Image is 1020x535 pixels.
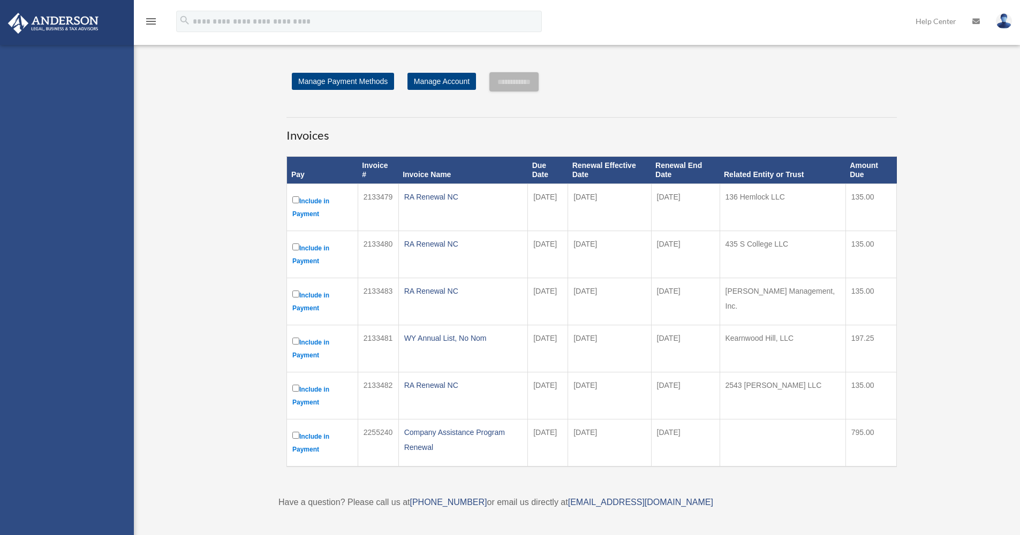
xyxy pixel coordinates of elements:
td: Kearnwood Hill, LLC [720,325,845,372]
input: Include in Payment [292,338,299,345]
input: Include in Payment [292,243,299,250]
td: [DATE] [528,419,568,467]
a: [PHONE_NUMBER] [410,498,487,507]
label: Include in Payment [292,288,352,315]
i: search [179,14,191,26]
a: [EMAIL_ADDRESS][DOMAIN_NAME] [568,498,713,507]
td: 136 Hemlock LLC [720,184,845,231]
th: Invoice # [358,157,398,184]
th: Related Entity or Trust [720,157,845,184]
td: [DATE] [568,278,651,325]
div: RA Renewal NC [404,378,523,393]
td: 135.00 [845,372,896,419]
label: Include in Payment [292,383,352,409]
td: 2543 [PERSON_NAME] LLC [720,372,845,419]
td: 135.00 [845,278,896,325]
td: [DATE] [568,231,651,278]
div: WY Annual List, No Nom [404,331,523,346]
td: [DATE] [568,325,651,372]
input: Include in Payment [292,196,299,203]
input: Include in Payment [292,432,299,439]
div: RA Renewal NC [404,284,523,299]
label: Include in Payment [292,194,352,220]
td: [DATE] [528,184,568,231]
div: RA Renewal NC [404,236,523,251]
th: Renewal Effective Date [568,157,651,184]
th: Due Date [528,157,568,184]
td: 2133483 [358,278,398,325]
td: 135.00 [845,184,896,231]
td: 2255240 [358,419,398,467]
p: Have a question? Please call us at or email us directly at [278,495,905,510]
i: menu [145,15,157,28]
td: 2133480 [358,231,398,278]
th: Amount Due [845,157,896,184]
td: 197.25 [845,325,896,372]
td: [DATE] [651,231,720,278]
div: RA Renewal NC [404,189,523,204]
img: Anderson Advisors Platinum Portal [5,13,102,34]
td: [DATE] [651,372,720,419]
td: 435 S College LLC [720,231,845,278]
td: 2133481 [358,325,398,372]
input: Include in Payment [292,291,299,297]
input: Include in Payment [292,385,299,392]
label: Include in Payment [292,241,352,267]
label: Include in Payment [292,335,352,362]
td: [DATE] [651,184,720,231]
td: [DATE] [568,184,651,231]
td: 795.00 [845,419,896,467]
td: 2133479 [358,184,398,231]
td: 135.00 [845,231,896,278]
td: [DATE] [568,419,651,467]
td: [DATE] [651,419,720,467]
td: 2133482 [358,372,398,419]
td: [DATE] [528,372,568,419]
th: Pay [287,157,358,184]
label: Include in Payment [292,430,352,456]
h3: Invoices [286,117,897,144]
td: [DATE] [528,231,568,278]
td: [DATE] [651,278,720,325]
td: [DATE] [528,325,568,372]
a: Manage Account [407,73,476,90]
a: Manage Payment Methods [292,73,394,90]
td: [DATE] [651,325,720,372]
th: Invoice Name [398,157,528,184]
td: [DATE] [568,372,651,419]
img: User Pic [996,13,1012,29]
td: [PERSON_NAME] Management, Inc. [720,278,845,325]
td: [DATE] [528,278,568,325]
th: Renewal End Date [651,157,720,184]
a: menu [145,19,157,28]
div: Company Assistance Program Renewal [404,425,523,455]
